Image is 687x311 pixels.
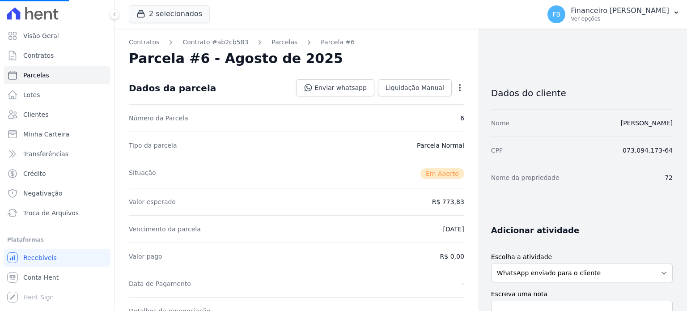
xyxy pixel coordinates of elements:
a: Crédito [4,165,110,183]
a: Visão Geral [4,27,110,45]
a: Lotes [4,86,110,104]
button: FB Financeiro [PERSON_NAME] Ver opções [540,2,687,27]
span: Liquidação Manual [386,83,444,92]
span: Recebíveis [23,253,57,262]
dt: Valor esperado [129,197,176,206]
dt: Data de Pagamento [129,279,191,288]
dd: R$ 773,83 [432,197,464,206]
dd: Parcela Normal [417,141,464,150]
span: Crédito [23,169,46,178]
a: Troca de Arquivos [4,204,110,222]
dt: Nome da propriedade [491,173,560,182]
h3: Dados do cliente [491,88,673,98]
dd: 72 [665,173,673,182]
a: Transferências [4,145,110,163]
a: Parcelas [4,66,110,84]
button: 2 selecionados [129,5,210,22]
dt: Valor pago [129,252,162,261]
span: Transferências [23,149,68,158]
a: Enviar whatsapp [296,79,374,96]
dd: [DATE] [443,225,464,234]
nav: Breadcrumb [129,38,464,47]
dd: - [462,279,464,288]
a: Minha Carteira [4,125,110,143]
a: Contratos [4,47,110,64]
div: Plataformas [7,234,107,245]
span: Em Aberto [420,168,464,179]
span: FB [552,11,560,17]
label: Escolha a atividade [491,252,673,262]
span: Lotes [23,90,40,99]
dt: Tipo da parcela [129,141,177,150]
span: Clientes [23,110,48,119]
h3: Adicionar atividade [491,225,579,236]
dd: 073.094.173-64 [623,146,673,155]
a: Liquidação Manual [378,79,452,96]
span: Contratos [23,51,54,60]
h2: Parcela #6 - Agosto de 2025 [129,51,343,67]
a: Clientes [4,106,110,124]
dd: R$ 0,00 [440,252,464,261]
div: Dados da parcela [129,83,216,94]
dt: Nome [491,119,509,128]
a: Conta Hent [4,268,110,286]
span: Minha Carteira [23,130,69,139]
dd: 6 [460,114,464,123]
a: Contrato #ab2cb583 [182,38,248,47]
dt: Situação [129,168,156,179]
a: [PERSON_NAME] [621,119,673,127]
span: Troca de Arquivos [23,209,79,217]
a: Recebíveis [4,249,110,267]
a: Contratos [129,38,159,47]
dt: Vencimento da parcela [129,225,201,234]
dt: CPF [491,146,503,155]
span: Negativação [23,189,63,198]
span: Visão Geral [23,31,59,40]
a: Parcelas [271,38,297,47]
a: Negativação [4,184,110,202]
p: Financeiro [PERSON_NAME] [571,6,669,15]
span: Conta Hent [23,273,59,282]
span: Parcelas [23,71,49,80]
dt: Número da Parcela [129,114,188,123]
a: Parcela #6 [321,38,355,47]
label: Escreva uma nota [491,290,673,299]
p: Ver opções [571,15,669,22]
